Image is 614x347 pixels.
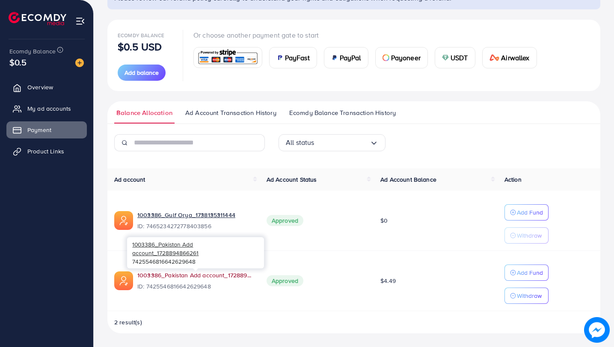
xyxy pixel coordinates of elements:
[114,271,133,290] img: ic-ads-acc.e4c84228.svg
[504,204,549,221] button: Add Fund
[442,54,449,61] img: card
[501,53,529,63] span: Airwallex
[137,271,253,279] a: 1003386_Pakistan Add account_1728894866261
[380,175,436,184] span: Ad Account Balance
[504,227,549,244] button: Withdraw
[116,108,172,118] span: Balance Allocation
[285,53,310,63] span: PayFast
[391,53,421,63] span: Payoneer
[27,83,53,91] span: Overview
[9,47,56,56] span: Ecomdy Balance
[75,59,84,67] img: image
[324,47,368,68] a: cardPayPal
[314,136,370,149] input: Search for option
[482,47,537,68] a: cardAirwallex
[118,41,162,52] p: $0.5 USD
[276,54,283,61] img: card
[435,47,475,68] a: cardUSDT
[517,207,543,218] p: Add Fund
[331,54,338,61] img: card
[9,56,27,68] span: $0.5
[489,54,500,61] img: card
[27,104,71,113] span: My ad accounts
[27,126,51,134] span: Payment
[114,318,142,326] span: 2 result(s)
[380,276,396,285] span: $4.49
[375,47,428,68] a: cardPayoneer
[269,47,317,68] a: cardPayFast
[504,265,549,281] button: Add Fund
[9,12,66,25] img: logo
[137,282,253,291] span: ID: 7425546816642629648
[137,211,253,230] div: <span class='underline'>1003386_Gulf Orya_1738135311444</span></br>7465234272778403856
[451,53,468,63] span: USDT
[125,68,159,77] span: Add balance
[193,30,544,40] p: Or choose another payment gate to start
[27,147,64,156] span: Product Links
[286,136,314,149] span: All status
[196,48,259,67] img: card
[279,134,386,151] div: Search for option
[6,121,87,138] a: Payment
[132,240,199,257] span: 1003386_Pakistan Add account_1728894866261
[289,108,396,118] span: Ecomdy Balance Transaction History
[6,79,87,96] a: Overview
[185,108,276,118] span: Ad Account Transaction History
[517,230,542,241] p: Withdraw
[340,53,361,63] span: PayPal
[127,237,264,268] div: 7425546816642629648
[383,54,389,61] img: card
[137,211,253,219] a: 1003386_Gulf Orya_1738135311444
[267,175,317,184] span: Ad Account Status
[6,143,87,160] a: Product Links
[267,275,303,286] span: Approved
[114,211,133,230] img: ic-ads-acc.e4c84228.svg
[380,216,388,225] span: $0
[118,65,166,81] button: Add balance
[504,288,549,304] button: Withdraw
[193,47,262,68] a: card
[267,215,303,226] span: Approved
[517,291,542,301] p: Withdraw
[114,175,145,184] span: Ad account
[504,175,522,184] span: Action
[137,222,253,230] span: ID: 7465234272778403856
[517,268,543,278] p: Add Fund
[118,32,164,39] span: Ecomdy Balance
[75,16,85,26] img: menu
[584,317,610,343] img: image
[6,100,87,117] a: My ad accounts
